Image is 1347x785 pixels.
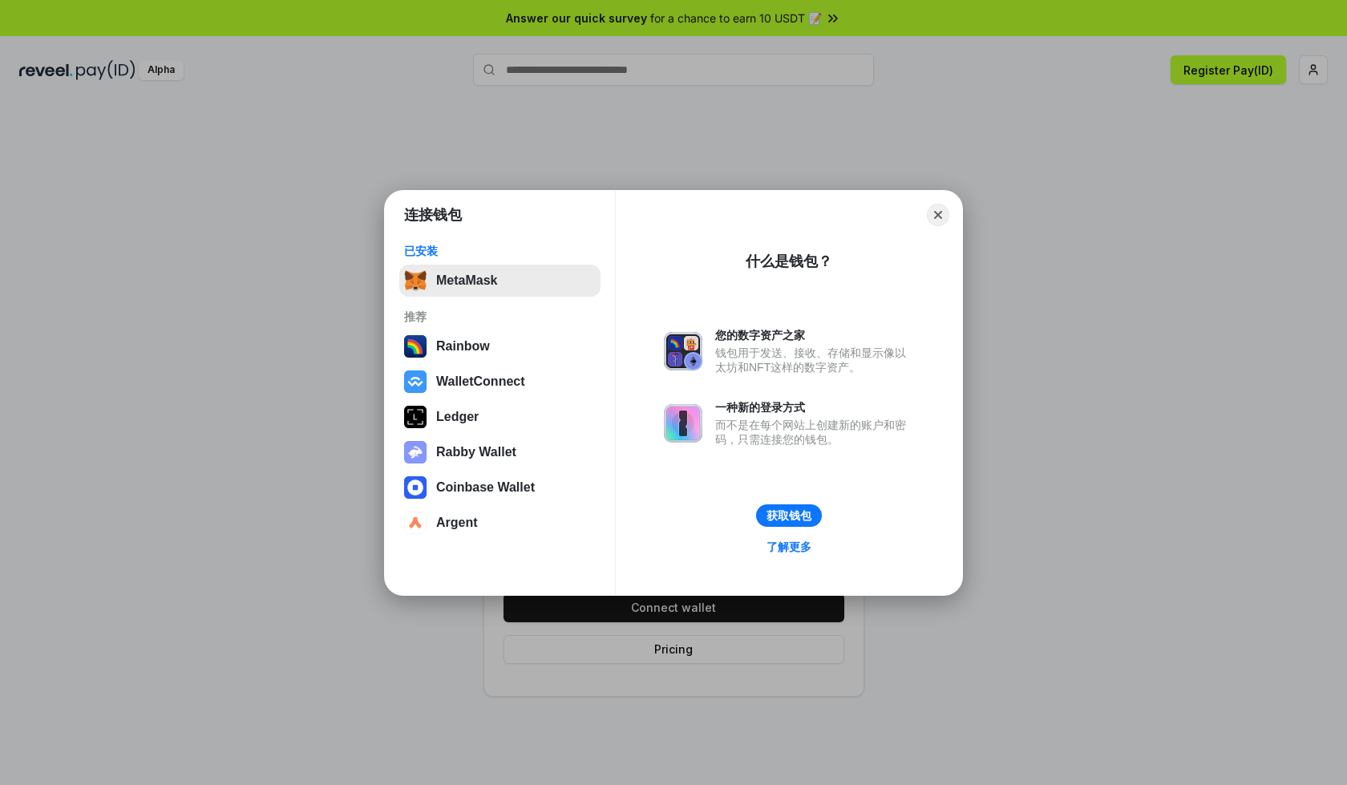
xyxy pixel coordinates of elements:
[404,335,427,358] img: svg+xml,%3Csvg%20width%3D%22120%22%20height%3D%22120%22%20viewBox%3D%220%200%20120%20120%22%20fil...
[404,269,427,292] img: svg+xml,%3Csvg%20fill%3D%22none%22%20height%3D%2233%22%20viewBox%3D%220%200%2035%2033%22%20width%...
[399,330,601,362] button: Rainbow
[404,205,462,225] h1: 连接钱包
[664,332,702,370] img: svg+xml,%3Csvg%20xmlns%3D%22http%3A%2F%2Fwww.w3.org%2F2000%2Fsvg%22%20fill%3D%22none%22%20viewBox...
[399,366,601,398] button: WalletConnect
[767,508,811,523] div: 获取钱包
[404,406,427,428] img: svg+xml,%3Csvg%20xmlns%3D%22http%3A%2F%2Fwww.w3.org%2F2000%2Fsvg%22%20width%3D%2228%22%20height%3...
[404,441,427,463] img: svg+xml,%3Csvg%20xmlns%3D%22http%3A%2F%2Fwww.w3.org%2F2000%2Fsvg%22%20fill%3D%22none%22%20viewBox...
[399,401,601,433] button: Ledger
[664,404,702,443] img: svg+xml,%3Csvg%20xmlns%3D%22http%3A%2F%2Fwww.w3.org%2F2000%2Fsvg%22%20fill%3D%22none%22%20viewBox...
[436,445,516,459] div: Rabby Wallet
[399,265,601,297] button: MetaMask
[715,400,914,415] div: 一种新的登录方式
[404,310,596,324] div: 推荐
[436,410,479,424] div: Ledger
[436,339,490,354] div: Rainbow
[404,512,427,534] img: svg+xml,%3Csvg%20width%3D%2228%22%20height%3D%2228%22%20viewBox%3D%220%200%2028%2028%22%20fill%3D...
[757,536,821,557] a: 了解更多
[927,204,949,226] button: Close
[399,471,601,504] button: Coinbase Wallet
[746,252,832,271] div: 什么是钱包？
[767,540,811,554] div: 了解更多
[399,436,601,468] button: Rabby Wallet
[436,273,497,288] div: MetaMask
[715,346,914,374] div: 钱包用于发送、接收、存储和显示像以太坊和NFT这样的数字资产。
[436,480,535,495] div: Coinbase Wallet
[756,504,822,527] button: 获取钱包
[404,476,427,499] img: svg+xml,%3Csvg%20width%3D%2228%22%20height%3D%2228%22%20viewBox%3D%220%200%2028%2028%22%20fill%3D...
[404,370,427,393] img: svg+xml,%3Csvg%20width%3D%2228%22%20height%3D%2228%22%20viewBox%3D%220%200%2028%2028%22%20fill%3D...
[399,507,601,539] button: Argent
[404,244,596,258] div: 已安装
[715,418,914,447] div: 而不是在每个网站上创建新的账户和密码，只需连接您的钱包。
[436,516,478,530] div: Argent
[436,374,525,389] div: WalletConnect
[715,328,914,342] div: 您的数字资产之家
